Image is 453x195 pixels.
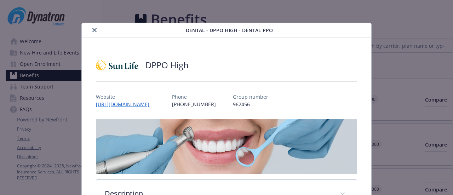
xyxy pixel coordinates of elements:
p: 962456 [233,101,268,108]
p: [PHONE_NUMBER] [172,101,216,108]
p: Phone [172,93,216,101]
p: Group number [233,93,268,101]
img: Sun Life Financial [96,55,138,76]
h2: DPPO High [145,59,189,71]
p: Website [96,93,155,101]
img: banner [96,119,357,174]
button: close [90,26,99,34]
a: [URL][DOMAIN_NAME] [96,101,155,108]
span: Dental - DPPO High - Dental PPO [186,27,273,34]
